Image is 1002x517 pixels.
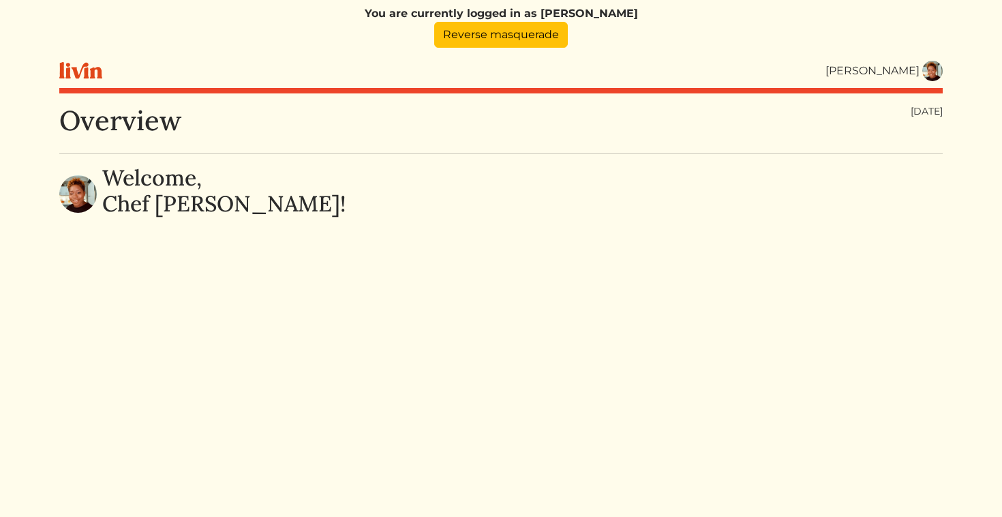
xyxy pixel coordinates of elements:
[911,104,943,119] div: [DATE]
[102,165,346,218] h2: Welcome, Chef [PERSON_NAME]!
[434,22,568,48] a: Reverse masquerade
[825,63,920,79] div: [PERSON_NAME]
[922,61,943,81] img: 5a21b482cd3af3d9a04b3ee68c617dfc
[59,175,97,213] img: 5a21b482cd3af3d9a04b3ee68c617dfc
[59,104,181,137] h1: Overview
[59,62,102,79] img: livin-logo-a0d97d1a881af30f6274990eb6222085a2533c92bbd1e4f22c21b4f0d0e3210c.svg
